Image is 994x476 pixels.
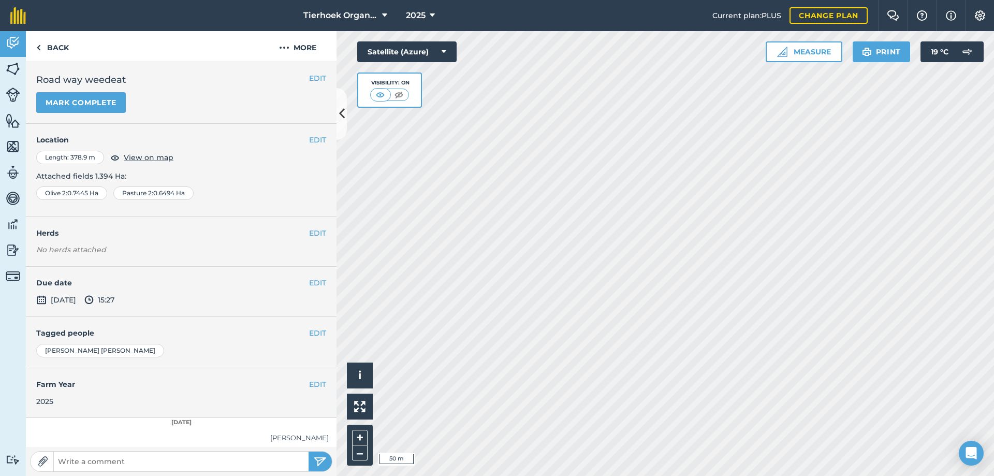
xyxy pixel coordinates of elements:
button: EDIT [309,227,326,239]
span: View on map [124,152,173,163]
img: svg+xml;base64,PHN2ZyB4bWxucz0iaHR0cDovL3d3dy53My5vcmcvMjAwMC9zdmciIHdpZHRoPSI1MCIgaGVpZ2h0PSI0MC... [374,90,387,100]
img: svg+xml;base64,PD94bWwgdmVyc2lvbj0iMS4wIiBlbmNvZGluZz0idXRmLTgiPz4KPCEtLSBHZW5lcmF0b3I6IEFkb2JlIE... [6,455,20,465]
div: Length : 378.9 m [36,151,104,164]
div: [PERSON_NAME] [34,432,329,443]
img: svg+xml;base64,PD94bWwgdmVyc2lvbj0iMS4wIiBlbmNvZGluZz0idXRmLTgiPz4KPCEtLSBHZW5lcmF0b3I6IEFkb2JlIE... [6,242,20,258]
button: Measure [766,41,842,62]
img: svg+xml;base64,PHN2ZyB4bWxucz0iaHR0cDovL3d3dy53My5vcmcvMjAwMC9zdmciIHdpZHRoPSIxOSIgaGVpZ2h0PSIyNC... [862,46,872,58]
img: svg+xml;base64,PHN2ZyB4bWxucz0iaHR0cDovL3d3dy53My5vcmcvMjAwMC9zdmciIHdpZHRoPSIxOCIgaGVpZ2h0PSIyNC... [110,151,120,164]
span: Olive 2 [45,189,66,197]
div: 2025 [36,396,326,407]
img: svg+xml;base64,PD94bWwgdmVyc2lvbj0iMS4wIiBlbmNvZGluZz0idXRmLTgiPz4KPCEtLSBHZW5lcmF0b3I6IEFkb2JlIE... [6,269,20,283]
h2: Road way weedeat [36,73,326,87]
img: svg+xml;base64,PHN2ZyB4bWxucz0iaHR0cDovL3d3dy53My5vcmcvMjAwMC9zdmciIHdpZHRoPSI1MCIgaGVpZ2h0PSI0MC... [392,90,405,100]
img: svg+xml;base64,PHN2ZyB4bWxucz0iaHR0cDovL3d3dy53My5vcmcvMjAwMC9zdmciIHdpZHRoPSIyMCIgaGVpZ2h0PSIyNC... [279,41,289,54]
img: svg+xml;base64,PD94bWwgdmVyc2lvbj0iMS4wIiBlbmNvZGluZz0idXRmLTgiPz4KPCEtLSBHZW5lcmF0b3I6IEFkb2JlIE... [6,217,20,232]
button: EDIT [309,379,326,390]
img: svg+xml;base64,PHN2ZyB4bWxucz0iaHR0cDovL3d3dy53My5vcmcvMjAwMC9zdmciIHdpZHRoPSI1NiIgaGVpZ2h0PSI2MC... [6,139,20,154]
span: 2025 [406,9,426,22]
h4: Due date [36,277,326,289]
div: [PERSON_NAME] [PERSON_NAME] [36,344,164,357]
img: Ruler icon [777,47,787,57]
h4: Herds [36,227,337,239]
span: : 0.7445 Ha [66,189,98,197]
button: View on map [110,151,173,164]
img: fieldmargin Logo [10,7,26,24]
p: Attached fields 1.394 Ha : [36,170,326,182]
img: svg+xml;base64,PHN2ZyB4bWxucz0iaHR0cDovL3d3dy53My5vcmcvMjAwMC9zdmciIHdpZHRoPSI1NiIgaGVpZ2h0PSI2MC... [6,113,20,128]
img: A cog icon [974,10,986,21]
h4: Farm Year [36,379,326,390]
img: svg+xml;base64,PD94bWwgdmVyc2lvbj0iMS4wIiBlbmNvZGluZz0idXRmLTgiPz4KPCEtLSBHZW5lcmF0b3I6IEFkb2JlIE... [6,35,20,51]
img: svg+xml;base64,PD94bWwgdmVyc2lvbj0iMS4wIiBlbmNvZGluZz0idXRmLTgiPz4KPCEtLSBHZW5lcmF0b3I6IEFkb2JlIE... [957,41,977,62]
a: Back [26,31,79,62]
img: svg+xml;base64,PHN2ZyB4bWxucz0iaHR0cDovL3d3dy53My5vcmcvMjAwMC9zdmciIHdpZHRoPSI1NiIgaGVpZ2h0PSI2MC... [6,61,20,77]
img: svg+xml;base64,PHN2ZyB4bWxucz0iaHR0cDovL3d3dy53My5vcmcvMjAwMC9zdmciIHdpZHRoPSIyNSIgaGVpZ2h0PSIyNC... [314,455,327,468]
button: Satellite (Azure) [357,41,457,62]
button: + [352,430,368,445]
span: [DATE] [36,294,76,306]
span: Current plan : PLUS [712,10,781,21]
button: More [259,31,337,62]
a: Change plan [790,7,868,24]
span: Tierhoek Organic Farm [303,9,378,22]
button: Print [853,41,911,62]
img: svg+xml;base64,PHN2ZyB4bWxucz0iaHR0cDovL3d3dy53My5vcmcvMjAwMC9zdmciIHdpZHRoPSIxNyIgaGVpZ2h0PSIxNy... [946,9,956,22]
em: No herds attached [36,244,337,255]
h4: Tagged people [36,327,326,339]
button: EDIT [309,327,326,339]
button: EDIT [309,277,326,289]
img: svg+xml;base64,PD94bWwgdmVyc2lvbj0iMS4wIiBlbmNvZGluZz0idXRmLTgiPz4KPCEtLSBHZW5lcmF0b3I6IEFkb2JlIE... [6,191,20,206]
h4: Location [36,134,326,146]
span: i [358,369,361,382]
img: svg+xml;base64,PD94bWwgdmVyc2lvbj0iMS4wIiBlbmNvZGluZz0idXRmLTgiPz4KPCEtLSBHZW5lcmF0b3I6IEFkb2JlIE... [6,88,20,102]
img: svg+xml;base64,PD94bWwgdmVyc2lvbj0iMS4wIiBlbmNvZGluZz0idXRmLTgiPz4KPCEtLSBHZW5lcmF0b3I6IEFkb2JlIE... [6,165,20,180]
div: Open Intercom Messenger [959,441,984,466]
img: svg+xml;base64,PD94bWwgdmVyc2lvbj0iMS4wIiBlbmNvZGluZz0idXRmLTgiPz4KPCEtLSBHZW5lcmF0b3I6IEFkb2JlIE... [36,294,47,306]
button: Mark complete [36,92,126,113]
img: A question mark icon [916,10,928,21]
div: [DATE] [26,418,337,427]
button: 19 °C [920,41,984,62]
div: Visibility: On [370,79,410,87]
button: EDIT [309,134,326,146]
span: Pasture 2 [122,189,152,197]
span: 15:27 [84,294,114,306]
span: : 0.6494 Ha [152,189,185,197]
img: Paperclip icon [38,456,48,467]
img: svg+xml;base64,PHN2ZyB4bWxucz0iaHR0cDovL3d3dy53My5vcmcvMjAwMC9zdmciIHdpZHRoPSI5IiBoZWlnaHQ9IjI0Ii... [36,41,41,54]
img: Two speech bubbles overlapping with the left bubble in the forefront [887,10,899,21]
button: EDIT [309,73,326,84]
img: svg+xml;base64,PD94bWwgdmVyc2lvbj0iMS4wIiBlbmNvZGluZz0idXRmLTgiPz4KPCEtLSBHZW5lcmF0b3I6IEFkb2JlIE... [84,294,94,306]
button: i [347,363,373,388]
span: 19 ° C [931,41,948,62]
button: – [352,445,368,460]
img: Four arrows, one pointing top left, one top right, one bottom right and the last bottom left [354,401,366,412]
input: Write a comment [54,454,309,469]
